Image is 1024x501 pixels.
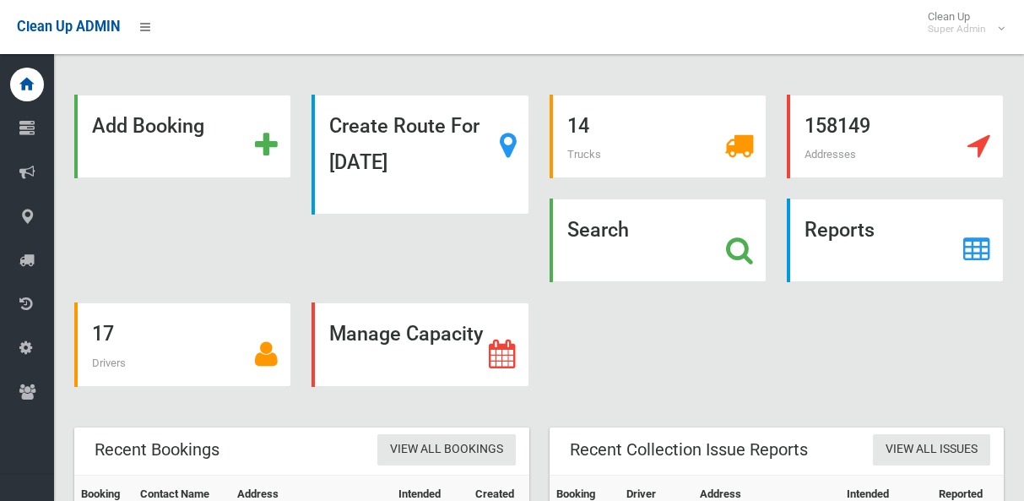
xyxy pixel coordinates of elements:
[567,114,589,138] strong: 14
[567,218,629,242] strong: Search
[17,19,120,35] span: Clean Up ADMIN
[805,218,875,242] strong: Reports
[787,95,1004,178] a: 158149 Addresses
[805,114,870,138] strong: 158149
[312,95,528,215] a: Create Route For [DATE]
[329,322,483,346] strong: Manage Capacity
[873,434,990,466] a: View All Issues
[567,148,601,161] span: Trucks
[74,433,240,466] header: Recent Bookings
[550,199,767,282] a: Search
[74,95,291,178] a: Add Booking
[550,95,767,178] a: 14 Trucks
[787,199,1004,282] a: Reports
[919,10,1003,35] span: Clean Up
[92,322,114,346] strong: 17
[74,302,291,386] a: 17 Drivers
[550,433,828,466] header: Recent Collection Issue Reports
[329,114,479,174] strong: Create Route For [DATE]
[805,148,856,161] span: Addresses
[92,357,126,369] span: Drivers
[312,302,528,386] a: Manage Capacity
[928,23,986,35] small: Super Admin
[377,434,516,466] a: View All Bookings
[92,114,204,138] strong: Add Booking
